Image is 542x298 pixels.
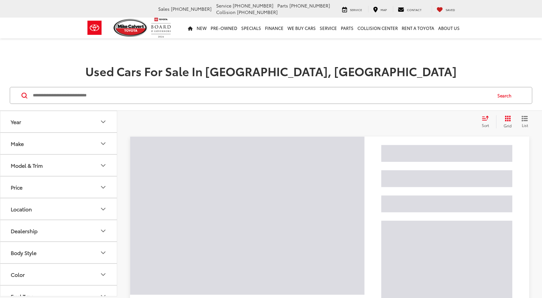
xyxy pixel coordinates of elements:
img: Mike Calvert Toyota [114,19,148,37]
div: Dealership [99,227,107,235]
span: Saved [446,7,455,12]
div: Make [11,140,24,147]
div: Model & Trim [11,162,43,168]
a: My Saved Vehicles [432,6,460,12]
input: Search by Make, Model, or Keyword [32,88,491,103]
div: Body Style [11,249,36,256]
a: Pre-Owned [209,18,239,38]
div: Year [99,118,107,126]
a: Collision Center [355,18,400,38]
div: Location [11,206,32,212]
button: Grid View [496,115,517,128]
div: Year [11,119,21,125]
span: Sales [158,6,170,12]
span: [PHONE_NUMBER] [233,2,273,9]
a: WE BUY CARS [285,18,318,38]
div: Color [11,271,25,277]
span: Collision [216,9,236,15]
a: Service [318,18,339,38]
span: Sort [482,122,489,128]
a: Parts [339,18,355,38]
span: Map [381,7,387,12]
div: Price [99,183,107,191]
div: Location [99,205,107,213]
img: Toyota [82,17,107,38]
span: [PHONE_NUMBER] [237,9,278,15]
a: Service [337,6,367,12]
button: LocationLocation [0,198,118,220]
span: List [521,122,528,128]
div: Body Style [99,249,107,257]
button: ColorColor [0,264,118,285]
a: Home [186,18,195,38]
button: YearYear [0,111,118,132]
span: Service [216,2,231,9]
button: MakeMake [0,133,118,154]
span: [PHONE_NUMBER] [289,2,330,9]
div: Make [99,140,107,148]
a: Specials [239,18,263,38]
button: Select sort value [479,115,496,128]
span: Grid [504,123,512,128]
button: DealershipDealership [0,220,118,241]
span: Contact [407,7,422,12]
button: Body StyleBody Style [0,242,118,263]
a: Rent a Toyota [400,18,436,38]
button: PricePrice [0,177,118,198]
a: Finance [263,18,285,38]
div: Model & Trim [99,162,107,169]
span: Service [350,7,362,12]
div: Price [11,184,22,190]
span: Parts [277,2,288,9]
div: Dealership [11,228,37,234]
button: Search [491,87,521,104]
a: About Us [436,18,462,38]
a: Contact [393,6,426,12]
div: Color [99,271,107,278]
a: New [195,18,209,38]
span: [PHONE_NUMBER] [171,6,212,12]
button: List View [517,115,533,128]
button: Model & TrimModel & Trim [0,155,118,176]
a: Map [368,6,392,12]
